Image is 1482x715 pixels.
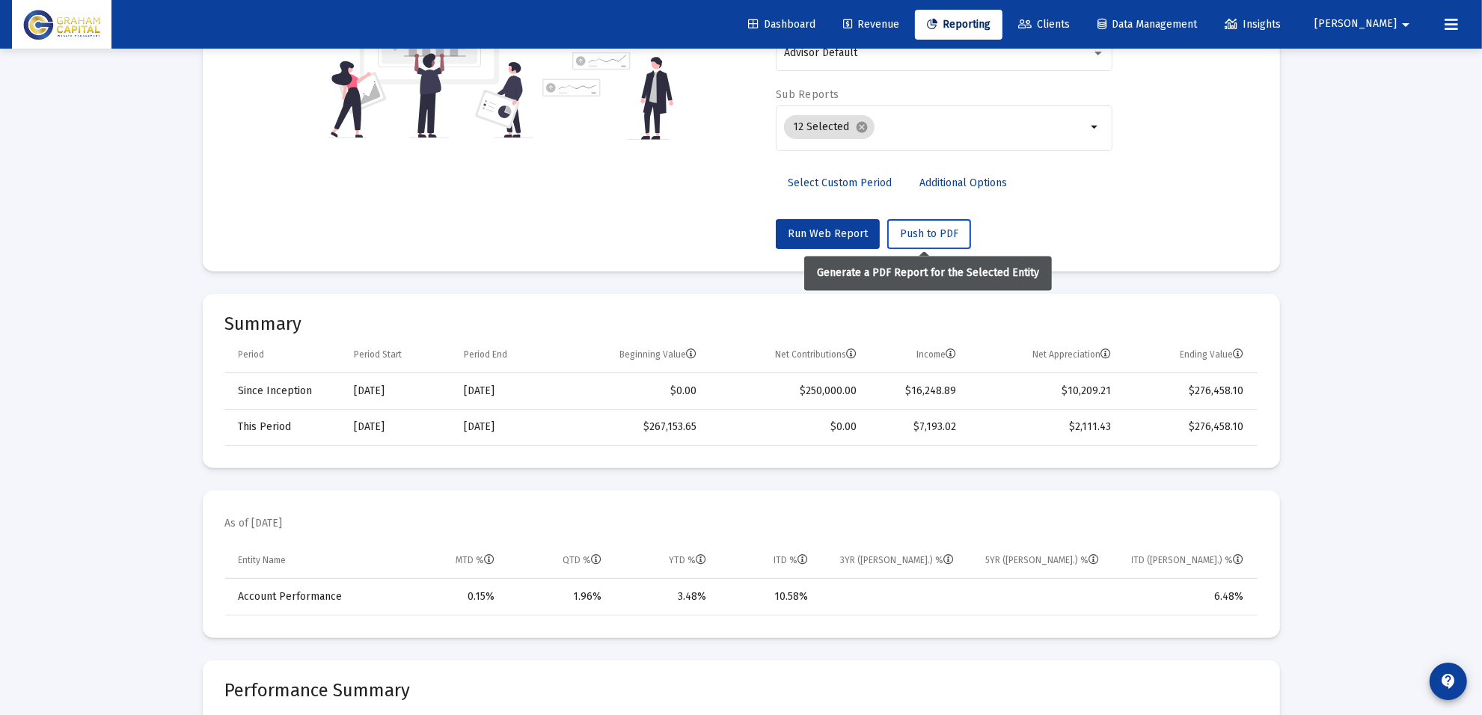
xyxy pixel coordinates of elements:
label: Sub Reports [776,88,839,101]
div: 5YR ([PERSON_NAME].) % [985,554,1099,566]
mat-card-title: Performance Summary [225,683,1258,698]
mat-icon: cancel [855,120,869,134]
div: 0.15% [408,589,495,604]
td: $0.00 [557,373,707,409]
td: Column Period [225,337,343,373]
mat-icon: arrow_drop_down [1087,118,1105,136]
div: Beginning Value [619,349,696,360]
td: $2,111.43 [967,409,1121,445]
div: 1.96% [515,589,601,604]
td: $276,458.10 [1121,373,1257,409]
div: Net Appreciation [1032,349,1111,360]
img: Dashboard [23,10,100,40]
td: Column Period Start [343,337,453,373]
td: Column MTD % [397,543,506,579]
div: 3.48% [622,589,707,604]
div: [DATE] [354,384,443,399]
a: Insights [1213,10,1293,40]
span: Clients [1018,18,1070,31]
td: Column 3YR (Ann.) % [818,543,964,579]
td: $7,193.02 [867,409,967,445]
div: [DATE] [464,384,547,399]
mat-chip: 12 Selected [784,115,875,139]
td: Column Net Appreciation [967,337,1121,373]
a: Clients [1006,10,1082,40]
td: $0.00 [707,409,867,445]
mat-icon: contact_support [1439,672,1457,690]
td: This Period [225,409,343,445]
td: $10,209.21 [967,373,1121,409]
td: Column YTD % [612,543,717,579]
span: Dashboard [748,18,815,31]
button: Run Web Report [776,219,880,249]
span: Select Custom Period [788,177,892,189]
div: [DATE] [464,420,547,435]
div: Ending Value [1181,349,1244,360]
td: $267,153.65 [557,409,707,445]
a: Revenue [831,10,911,40]
div: YTD % [669,554,706,566]
a: Reporting [915,10,1002,40]
div: [DATE] [354,420,443,435]
div: Period End [464,349,507,360]
td: Column ITD % [717,543,818,579]
div: Net Contributions [775,349,857,360]
mat-icon: arrow_drop_down [1397,10,1415,40]
td: Account Performance [225,579,397,615]
a: Data Management [1086,10,1209,40]
mat-card-subtitle: As of [DATE] [225,516,283,531]
div: Period [239,349,265,360]
div: Period Start [354,349,402,360]
img: reporting-alt [542,25,673,140]
td: Column Period End [453,337,557,373]
div: Income [916,349,956,360]
td: Column QTD % [505,543,612,579]
div: 6.48% [1120,589,1243,604]
span: [PERSON_NAME] [1314,18,1397,31]
div: QTD % [563,554,601,566]
span: Run Web Report [788,227,868,240]
div: ITD % [774,554,808,566]
div: MTD % [456,554,494,566]
div: 3YR ([PERSON_NAME].) % [840,554,954,566]
td: Column Net Contributions [707,337,867,373]
td: $276,458.10 [1121,409,1257,445]
td: Column Ending Value [1121,337,1257,373]
mat-card-title: Summary [225,316,1258,331]
span: Data Management [1097,18,1197,31]
td: Column Beginning Value [557,337,707,373]
td: $250,000.00 [707,373,867,409]
mat-chip-list: Selection [784,112,1087,142]
td: Since Inception [225,373,343,409]
button: Push to PDF [887,219,971,249]
td: Column 5YR (Ann.) % [964,543,1110,579]
span: Advisor Default [784,46,857,59]
button: [PERSON_NAME] [1296,9,1433,39]
div: Entity Name [239,554,287,566]
a: Dashboard [736,10,827,40]
span: Reporting [927,18,990,31]
td: Column Income [867,337,967,373]
td: Column Entity Name [225,543,397,579]
span: Additional Options [919,177,1007,189]
div: ITD ([PERSON_NAME].) % [1132,554,1244,566]
span: Revenue [843,18,899,31]
span: Insights [1225,18,1281,31]
div: Data grid [225,337,1258,446]
span: Push to PDF [900,227,958,240]
div: 10.58% [727,589,808,604]
td: Column ITD (Ann.) % [1109,543,1257,579]
td: $16,248.89 [867,373,967,409]
div: Data grid [225,543,1258,616]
